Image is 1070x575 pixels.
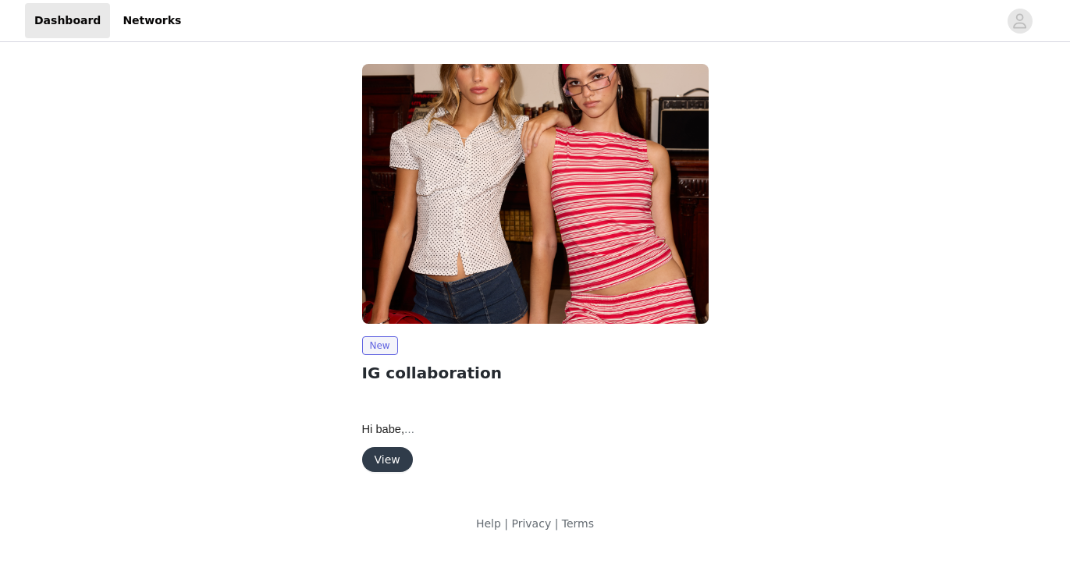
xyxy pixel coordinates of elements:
a: Networks [113,3,190,38]
span: | [555,517,559,530]
a: View [362,454,413,466]
span: | [504,517,508,530]
a: Privacy [511,517,551,530]
button: View [362,447,413,472]
div: avatar [1012,9,1027,34]
a: Dashboard [25,3,110,38]
a: Terms [562,517,594,530]
img: Edikted [362,64,709,324]
span: New [362,336,398,355]
a: Help [476,517,501,530]
span: Hi babe, [362,423,415,435]
h2: IG collaboration [362,361,709,385]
